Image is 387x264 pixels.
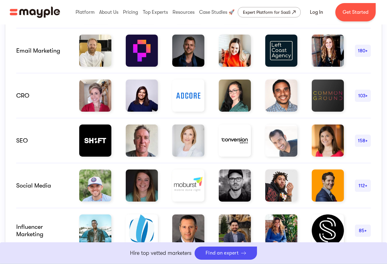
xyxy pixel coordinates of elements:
[355,227,371,234] div: 85+
[10,6,60,18] a: home
[303,5,330,20] a: Log In
[141,2,169,22] div: Top Experts
[355,47,371,54] div: 180+
[10,6,60,18] img: Mayple logo
[171,2,196,22] div: Resources
[238,7,301,17] a: Expert Platform for SaaS
[16,137,68,144] div: SEO
[355,137,371,144] div: 158+
[16,92,68,99] div: CRO
[243,9,291,16] div: Expert Platform for SaaS
[335,3,376,21] a: Get Started
[98,2,120,22] div: About Us
[355,182,371,189] div: 112+
[121,2,140,22] div: Pricing
[16,47,68,54] div: email marketing
[74,2,96,22] div: Platform
[355,92,371,99] div: 103+
[16,182,68,189] div: Social Media
[16,223,68,238] div: Influencer marketing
